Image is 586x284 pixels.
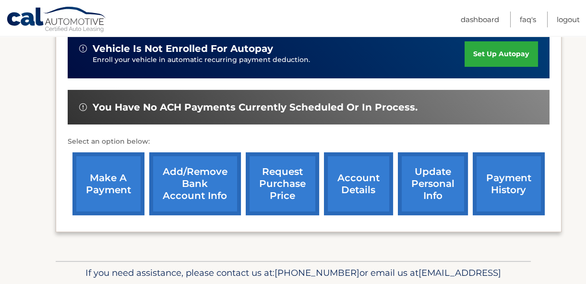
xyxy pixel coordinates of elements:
[398,152,468,215] a: update personal info
[324,152,393,215] a: account details
[520,12,536,27] a: FAQ's
[93,55,465,65] p: Enroll your vehicle in automatic recurring payment deduction.
[557,12,580,27] a: Logout
[149,152,241,215] a: Add/Remove bank account info
[473,152,545,215] a: payment history
[79,103,87,111] img: alert-white.svg
[246,152,319,215] a: request purchase price
[461,12,499,27] a: Dashboard
[72,152,144,215] a: make a payment
[93,101,418,113] span: You have no ACH payments currently scheduled or in process.
[93,43,273,55] span: vehicle is not enrolled for autopay
[275,267,359,278] span: [PHONE_NUMBER]
[79,45,87,52] img: alert-white.svg
[68,136,550,148] p: Select an option below:
[6,6,107,34] a: Cal Automotive
[465,41,538,67] a: set up autopay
